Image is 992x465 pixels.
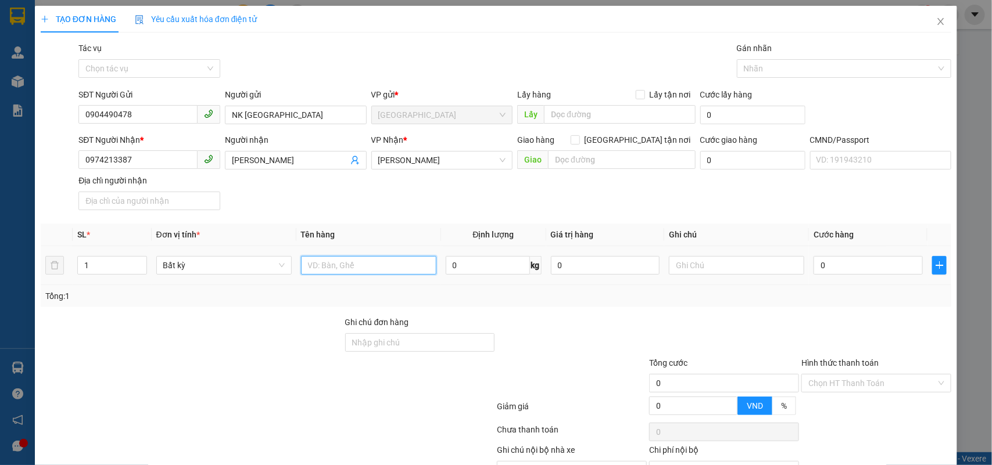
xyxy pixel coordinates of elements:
span: Đơn vị tính [156,230,200,239]
span: TẠO ĐƠN HÀNG [41,15,116,24]
input: Dọc đường [544,105,696,124]
span: plus [41,15,49,23]
span: Lấy [517,105,544,124]
div: Tổng: 1 [45,290,384,302]
span: plus [933,261,946,270]
input: Dọc đường [548,150,696,169]
label: Hình thức thanh toán [801,358,879,367]
span: Cước hàng [814,230,854,239]
input: Ghi Chú [669,256,804,275]
div: Chưa thanh toán [496,423,649,444]
span: Định lượng [473,230,514,239]
span: phone [204,109,213,118]
div: Chi phí nội bộ [649,444,799,461]
span: Lấy hàng [517,90,551,99]
th: Ghi chú [664,224,809,246]
span: [GEOGRAPHIC_DATA] tận nơi [580,134,696,146]
span: Hồ Chí Minh [378,152,506,169]
label: Cước giao hàng [700,135,758,145]
input: VD: Bàn, Ghế [301,256,436,275]
input: Ghi chú đơn hàng [345,333,495,352]
span: Yêu cầu xuất hóa đơn điện tử [135,15,257,24]
label: Gán nhãn [737,44,772,53]
input: 0 [551,256,660,275]
input: Cước lấy hàng [700,106,805,124]
label: Ghi chú đơn hàng [345,318,409,327]
span: phone [204,154,213,164]
span: kg [530,256,542,275]
span: Tiền Giang [378,106,506,124]
span: VP Nhận [371,135,404,145]
input: Cước giao hàng [700,151,805,170]
div: Người gửi [225,88,367,101]
button: delete [45,256,64,275]
span: Tên hàng [301,230,335,239]
button: Close [925,6,957,38]
img: icon [135,15,144,24]
span: Tổng cước [649,358,687,367]
span: Lấy tận nơi [645,88,696,101]
div: VP gửi [371,88,513,101]
div: Người nhận [225,134,367,146]
div: Địa chỉ người nhận [78,174,220,187]
span: close [936,17,946,26]
span: user-add [350,156,360,165]
span: Giá trị hàng [551,230,594,239]
span: Giao hàng [517,135,554,145]
div: CMND/Passport [810,134,952,146]
div: SĐT Người Nhận [78,134,220,146]
span: Giao [517,150,548,169]
div: Giảm giá [496,400,649,420]
label: Cước lấy hàng [700,90,753,99]
div: Ghi chú nội bộ nhà xe [497,444,647,461]
input: Địa chỉ của người nhận [78,192,220,210]
span: Bất kỳ [163,257,285,274]
button: plus [932,256,947,275]
div: SĐT Người Gửi [78,88,220,101]
span: VND [747,401,763,410]
span: SL [77,230,87,239]
span: % [781,401,787,410]
label: Tác vụ [78,44,102,53]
